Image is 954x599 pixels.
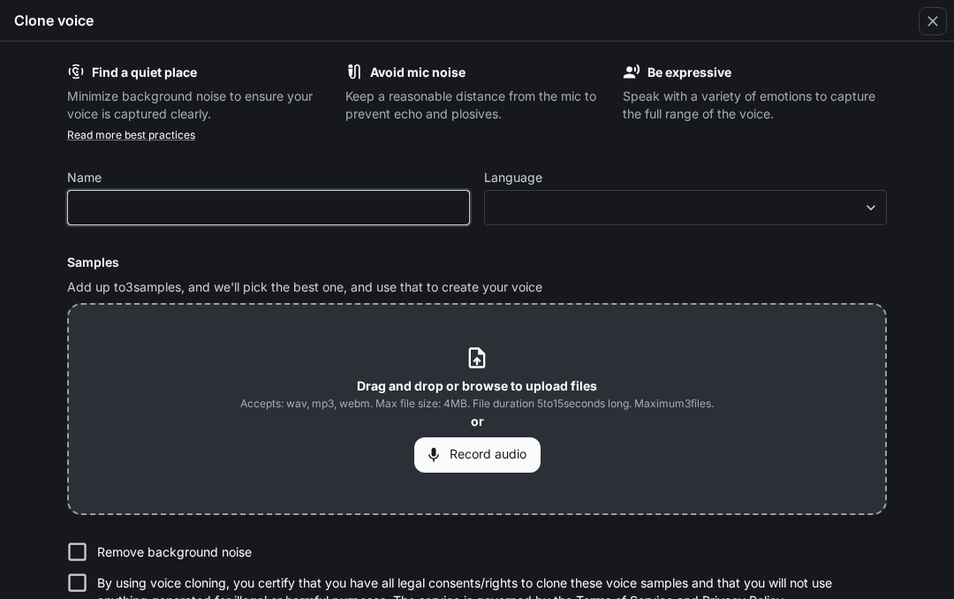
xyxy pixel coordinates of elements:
[623,87,887,123] p: Speak with a variety of emotions to capture the full range of the voice.
[345,87,609,123] p: Keep a reasonable distance from the mic to prevent echo and plosives.
[92,64,197,80] b: Find a quiet place
[485,199,886,216] div: ​
[67,254,887,271] h6: Samples
[97,543,252,561] p: Remove background noise
[67,128,195,141] a: Read more best practices
[240,395,714,413] span: Accepts: wav, mp3, webm. Max file size: 4MB. File duration 5 to 15 seconds long. Maximum 3 files.
[14,11,94,30] h5: Clone voice
[357,378,597,393] b: Drag and drop or browse to upload files
[647,64,731,80] b: Be expressive
[484,171,542,184] p: Language
[471,413,484,428] b: or
[67,278,887,296] p: Add up to 3 samples, and we'll pick the best one, and use that to create your voice
[67,87,331,123] p: Minimize background noise to ensure your voice is captured clearly.
[67,171,102,184] p: Name
[414,437,541,473] button: Record audio
[370,64,466,80] b: Avoid mic noise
